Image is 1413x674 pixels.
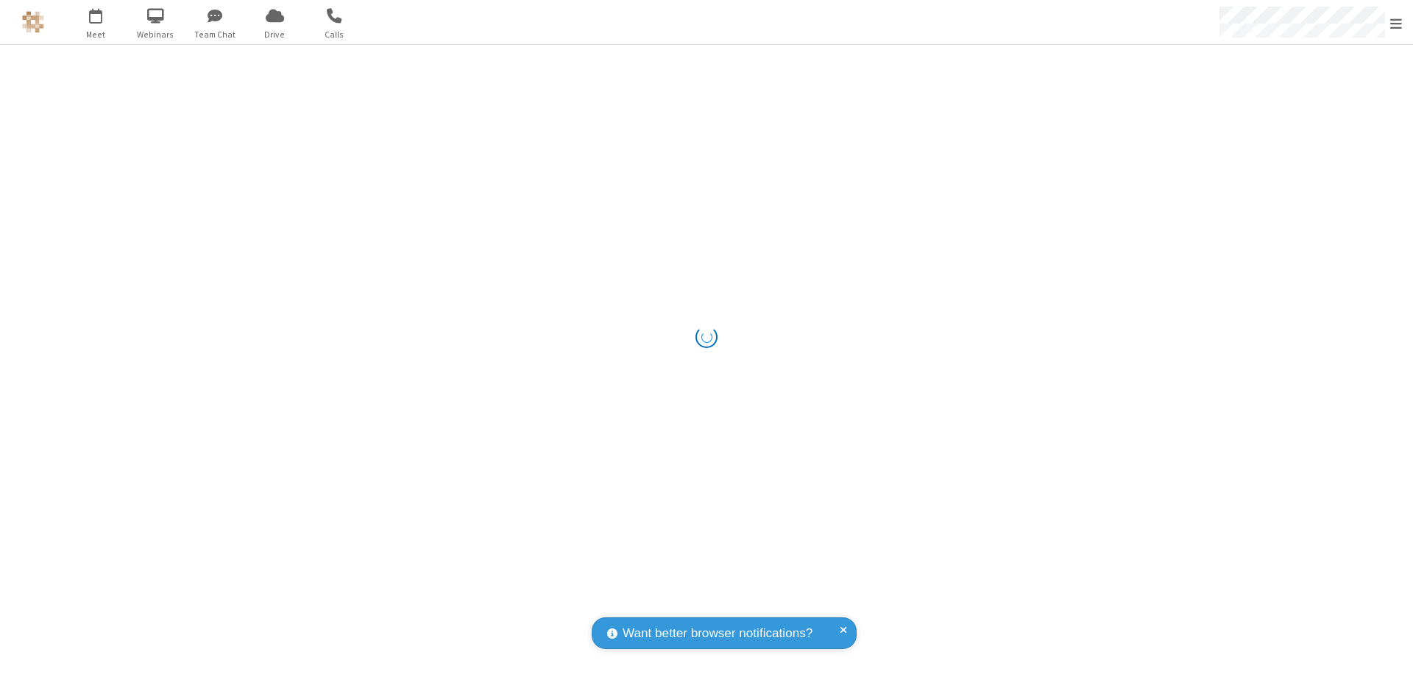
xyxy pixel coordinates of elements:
[68,28,124,41] span: Meet
[22,11,44,33] img: QA Selenium DO NOT DELETE OR CHANGE
[188,28,243,41] span: Team Chat
[623,624,812,643] span: Want better browser notifications?
[247,28,302,41] span: Drive
[307,28,362,41] span: Calls
[128,28,183,41] span: Webinars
